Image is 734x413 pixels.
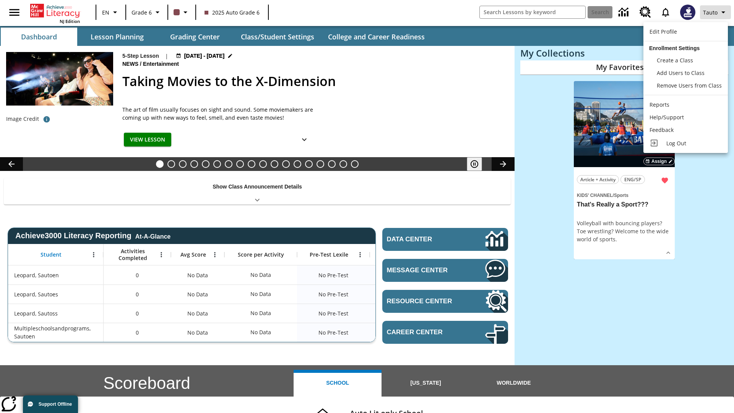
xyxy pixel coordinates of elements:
span: Reports [650,101,669,108]
span: Enrollment Settings [649,45,700,51]
span: Help/Support [650,114,684,121]
span: Remove Users from Class [657,82,722,89]
span: Feedback [650,126,674,133]
span: Edit Profile [650,28,677,35]
span: Create a Class [657,57,693,64]
span: Log Out [666,140,686,147]
span: Add Users to Class [657,69,705,76]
